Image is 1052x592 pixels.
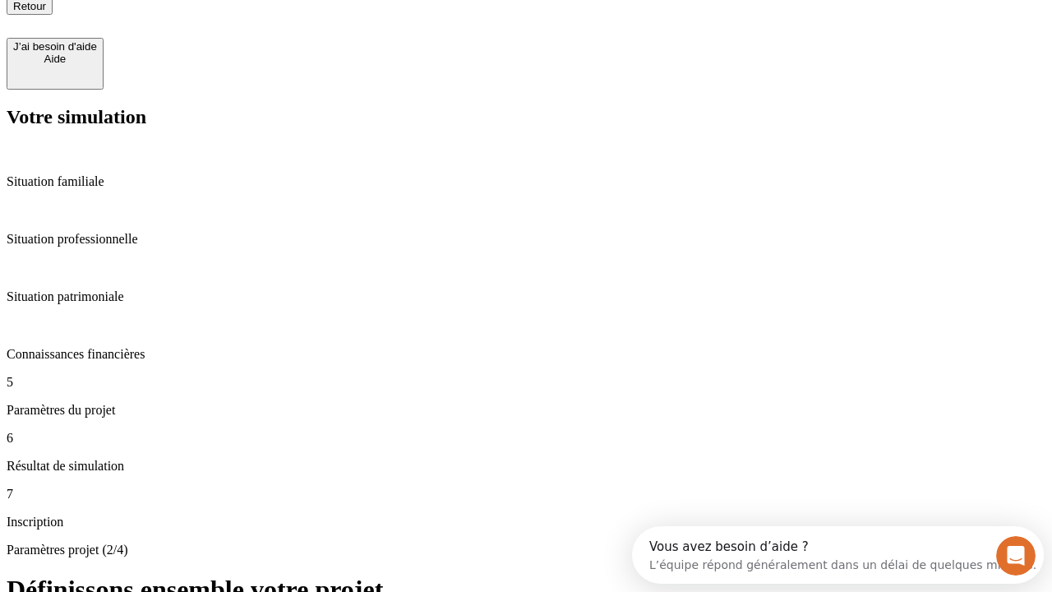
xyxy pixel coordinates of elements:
p: Situation professionnelle [7,232,1045,247]
div: J’ai besoin d'aide [13,40,97,53]
h2: Votre simulation [7,106,1045,128]
iframe: Intercom live chat discovery launcher [632,526,1044,584]
p: 6 [7,431,1045,446]
p: Connaissances financières [7,347,1045,362]
p: 5 [7,375,1045,390]
div: Vous avez besoin d’aide ? [17,14,404,27]
div: Aide [13,53,97,65]
p: Paramètres projet (2/4) [7,543,1045,557]
button: J’ai besoin d'aideAide [7,38,104,90]
p: Inscription [7,515,1045,530]
p: Situation familiale [7,174,1045,189]
p: 7 [7,487,1045,502]
div: L’équipe répond généralement dans un délai de quelques minutes. [17,27,404,44]
p: Résultat de simulation [7,459,1045,474]
p: Situation patrimoniale [7,289,1045,304]
iframe: Intercom live chat [996,536,1036,576]
div: Ouvrir le Messenger Intercom [7,7,453,52]
p: Paramètres du projet [7,403,1045,418]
